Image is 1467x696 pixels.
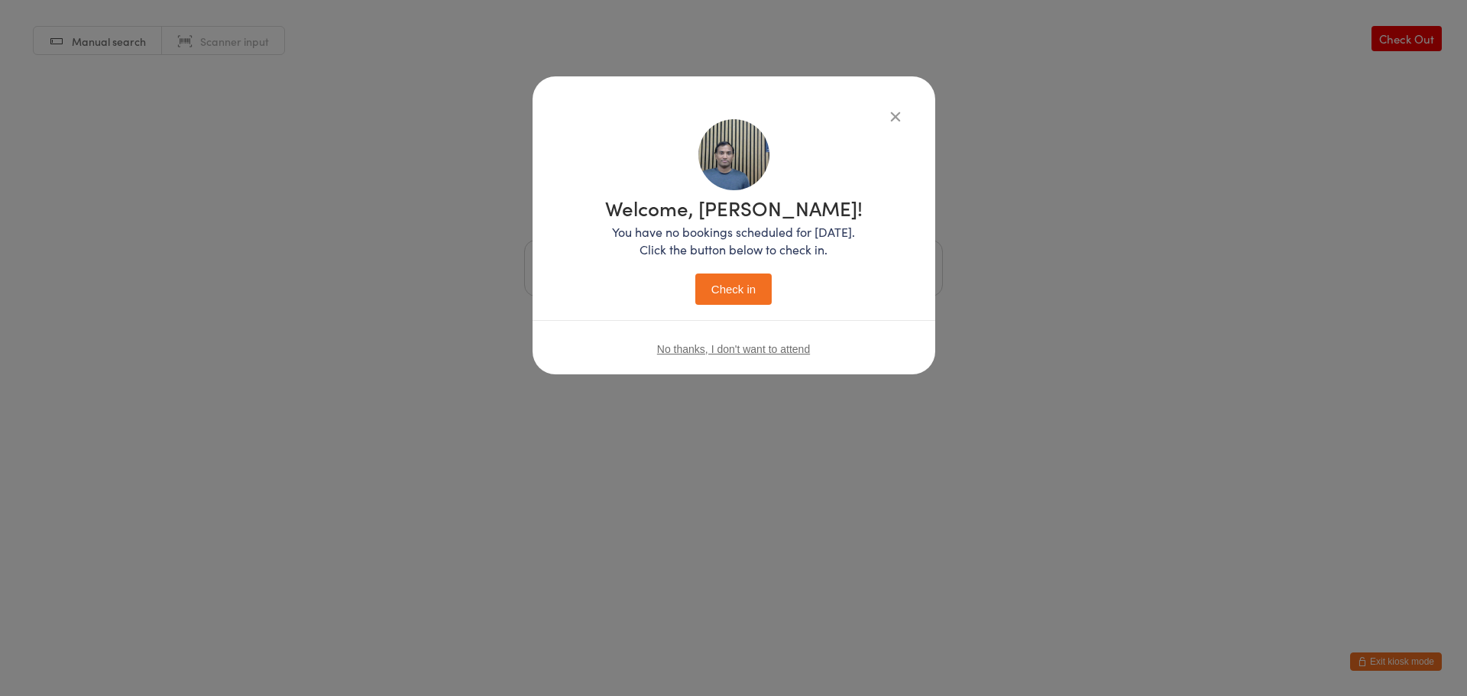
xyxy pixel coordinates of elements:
[605,223,863,258] p: You have no bookings scheduled for [DATE]. Click the button below to check in.
[605,198,863,218] h1: Welcome, [PERSON_NAME]!
[657,343,810,355] button: No thanks, I don't want to attend
[698,119,769,190] img: image1759797499.png
[695,274,772,305] button: Check in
